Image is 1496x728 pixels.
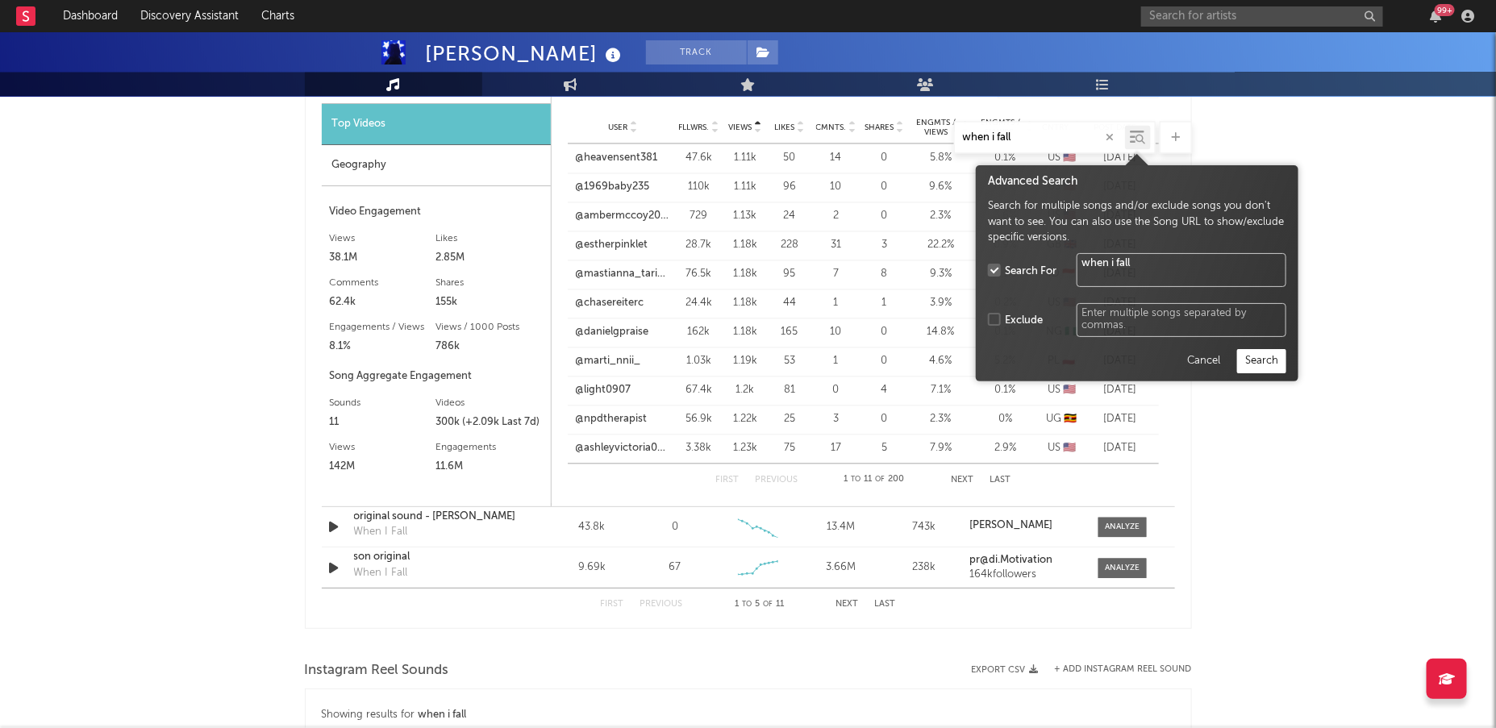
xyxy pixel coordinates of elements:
[772,208,808,224] div: 24
[816,411,856,427] div: 3
[354,524,408,540] div: When I Fall
[727,150,764,166] div: 1.11k
[977,150,1034,166] div: 0.1 %
[1005,313,1043,329] div: Exclude
[354,549,523,565] div: son original
[727,382,764,398] div: 1.2k
[330,393,436,413] div: Sounds
[816,150,856,166] div: 14
[727,237,764,253] div: 1.18k
[969,520,1081,531] a: [PERSON_NAME]
[816,179,856,195] div: 10
[679,353,719,369] div: 1.03k
[772,150,808,166] div: 50
[913,266,969,282] div: 9.3 %
[646,40,747,64] button: Track
[772,324,808,340] div: 165
[555,519,630,535] div: 43.8k
[865,208,905,224] div: 0
[679,440,719,456] div: 3.38k
[913,118,960,137] span: Engmts / Views
[865,295,905,311] div: 1
[913,440,969,456] div: 7.9 %
[1042,382,1082,398] div: US
[913,295,969,311] div: 3.9 %
[913,411,969,427] div: 2.3 %
[679,295,719,311] div: 24.4k
[913,324,969,340] div: 14.8 %
[436,273,543,293] div: Shares
[865,440,905,456] div: 5
[969,569,1081,580] div: 164k followers
[436,457,543,476] div: 11.6M
[679,382,719,398] div: 67.4k
[990,476,1011,485] button: Last
[715,595,804,614] div: 1 5 11
[322,104,551,145] div: Top Videos
[913,353,969,369] div: 4.6 %
[436,337,543,356] div: 786k
[852,476,861,483] span: to
[679,237,719,253] div: 28.7k
[672,519,678,535] div: 0
[322,705,1175,725] div: Showing results for
[772,353,808,369] div: 53
[436,293,543,312] div: 155k
[1430,10,1441,23] button: 99+
[988,173,1286,190] div: Advanced Search
[763,601,773,608] span: of
[772,295,808,311] div: 44
[1042,150,1082,166] div: US
[555,560,630,576] div: 9.69k
[865,411,905,427] div: 0
[803,560,878,576] div: 3.66M
[1435,4,1455,16] div: 99 +
[742,601,752,608] span: to
[969,555,1081,566] a: pr@di.Motivation
[436,318,543,337] div: Views / 1000 Posts
[418,705,466,725] div: when i fall
[330,438,436,457] div: Views
[1141,6,1383,27] input: Search for artists
[576,150,658,166] a: @heavensent381
[1042,440,1082,456] div: US
[865,237,905,253] div: 3
[1042,411,1082,427] div: UG
[1090,411,1151,427] div: [DATE]
[913,150,969,166] div: 5.8 %
[1237,348,1286,372] button: Search
[727,179,764,195] div: 1.11k
[816,208,856,224] div: 2
[1055,665,1192,674] button: + Add Instagram Reel Sound
[1179,348,1229,372] button: Cancel
[1039,665,1192,674] div: + Add Instagram Reel Sound
[913,237,969,253] div: 22.2 %
[426,40,626,67] div: [PERSON_NAME]
[576,411,648,427] a: @npdtherapist
[875,600,896,609] button: Last
[727,324,764,340] div: 1.18k
[1090,440,1151,456] div: [DATE]
[836,600,859,609] button: Next
[305,661,449,680] span: Instagram Reel Sounds
[1065,414,1077,424] span: 🇺🇬
[601,600,624,609] button: First
[886,519,961,535] div: 743k
[354,565,408,581] div: When I Fall
[816,324,856,340] div: 10
[1090,382,1151,398] div: [DATE]
[436,438,543,457] div: Engagements
[865,150,905,166] div: 0
[772,382,808,398] div: 81
[865,266,905,282] div: 8
[1063,443,1076,453] span: 🇺🇸
[772,440,808,456] div: 75
[830,470,919,489] div: 1 11 200
[816,295,856,311] div: 1
[886,560,961,576] div: 238k
[816,353,856,369] div: 1
[876,476,886,483] span: of
[772,266,808,282] div: 95
[330,202,543,222] div: Video Engagement
[679,266,719,282] div: 76.5k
